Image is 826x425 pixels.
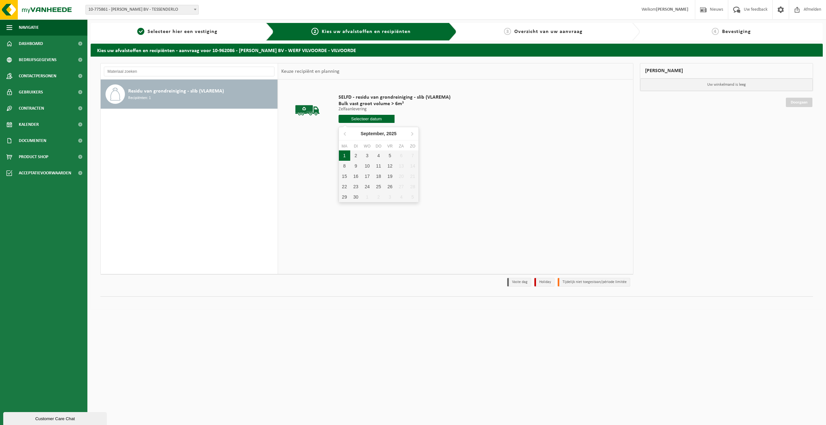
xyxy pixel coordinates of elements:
[373,161,384,171] div: 11
[339,115,395,123] input: Selecteer datum
[19,133,46,149] span: Documenten
[640,63,813,79] div: [PERSON_NAME]
[384,161,396,171] div: 12
[350,161,362,171] div: 9
[786,98,812,107] a: Doorgaan
[362,150,373,161] div: 3
[350,181,362,192] div: 23
[362,181,373,192] div: 24
[396,143,407,149] div: za
[507,278,531,287] li: Vaste dag
[339,171,350,181] div: 15
[339,161,350,171] div: 8
[384,150,396,161] div: 5
[137,28,144,35] span: 1
[19,84,43,100] span: Gebruikers
[656,7,688,12] strong: [PERSON_NAME]
[128,87,224,95] span: Residu van grondreiniging - slib (VLAREMA)
[384,192,396,202] div: 3
[362,171,373,181] div: 17
[384,171,396,181] div: 19
[722,29,751,34] span: Bevestiging
[339,101,451,107] span: Bulk vast groot volume > 6m³
[148,29,218,34] span: Selecteer hier een vestiging
[534,278,554,287] li: Holiday
[19,116,39,133] span: Kalender
[350,192,362,202] div: 30
[101,80,278,109] button: Residu van grondreiniging - slib (VLAREMA) Recipiënten: 1
[3,411,108,425] iframe: chat widget
[85,5,199,15] span: 10-775861 - YVES MAES BV - TESSENDERLO
[339,181,350,192] div: 22
[19,165,71,181] span: Acceptatievoorwaarden
[373,192,384,202] div: 2
[19,36,43,52] span: Dashboard
[504,28,511,35] span: 3
[362,161,373,171] div: 10
[19,68,56,84] span: Contactpersonen
[358,128,399,139] div: September,
[128,95,151,101] span: Recipiënten: 1
[94,28,261,36] a: 1Selecteer hier een vestiging
[384,143,396,149] div: vr
[386,131,396,136] i: 2025
[311,28,318,35] span: 2
[373,171,384,181] div: 18
[19,149,48,165] span: Product Shop
[558,278,630,287] li: Tijdelijk niet toegestaan/période limitée
[339,107,451,112] p: Zelfaanlevering
[19,100,44,116] span: Contracten
[373,181,384,192] div: 25
[384,181,396,192] div: 26
[339,143,350,149] div: ma
[514,29,583,34] span: Overzicht van uw aanvraag
[350,143,362,149] div: di
[362,192,373,202] div: 1
[640,79,813,91] p: Uw winkelmand is leeg
[373,150,384,161] div: 4
[339,94,451,101] span: SELFD - residu van grondreiniging - slib (VLAREMA)
[373,143,384,149] div: do
[350,171,362,181] div: 16
[91,44,823,56] h2: Kies uw afvalstoffen en recipiënten - aanvraag voor 10-962086 - [PERSON_NAME] BV - WERF VILVOORDE...
[712,28,719,35] span: 4
[339,150,350,161] div: 1
[362,143,373,149] div: wo
[19,19,39,36] span: Navigatie
[19,52,57,68] span: Bedrijfsgegevens
[86,5,198,14] span: 10-775861 - YVES MAES BV - TESSENDERLO
[339,192,350,202] div: 29
[407,143,418,149] div: zo
[350,150,362,161] div: 2
[278,63,343,80] div: Keuze recipiënt en planning
[322,29,411,34] span: Kies uw afvalstoffen en recipiënten
[104,67,274,76] input: Materiaal zoeken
